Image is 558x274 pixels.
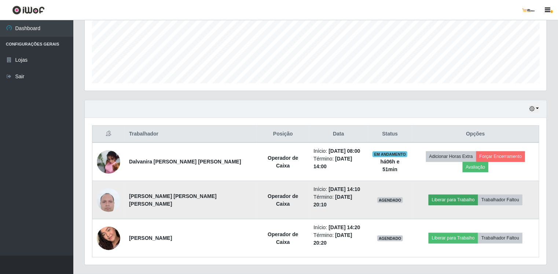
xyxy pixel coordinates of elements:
th: Status [368,126,412,143]
button: Avaliação [463,162,489,172]
span: AGENDADO [377,235,403,241]
li: Término: [313,231,363,247]
li: Início: [313,224,363,231]
li: Início: [313,185,363,193]
span: EM ANDAMENTO [372,151,407,157]
span: AGENDADO [377,197,403,203]
strong: [PERSON_NAME] [129,235,172,241]
img: CoreUI Logo [12,6,45,15]
strong: Operador de Caixa [268,231,298,245]
strong: há 06 h e 51 min [381,159,400,172]
time: [DATE] 08:00 [328,148,360,154]
li: Término: [313,155,363,170]
button: Adicionar Horas Extra [426,151,476,162]
li: Término: [313,193,363,209]
button: Trabalhador Faltou [478,195,522,205]
strong: Operador de Caixa [268,193,298,207]
th: Data [309,126,368,143]
img: 1746696855335.jpeg [97,184,120,216]
strong: [PERSON_NAME] [PERSON_NAME] [PERSON_NAME] [129,193,217,207]
th: Trabalhador [125,126,257,143]
button: Liberar para Trabalho [429,233,478,243]
img: 1742350868901.jpeg [97,217,120,259]
img: 1750773531322.jpeg [97,146,120,178]
time: [DATE] 14:10 [328,186,360,192]
strong: Operador de Caixa [268,155,298,169]
strong: Dalvanira [PERSON_NAME] [PERSON_NAME] [129,159,241,165]
th: Posição [257,126,309,143]
button: Liberar para Trabalho [429,195,478,205]
button: Forçar Encerramento [476,151,525,162]
li: Início: [313,147,363,155]
button: Trabalhador Faltou [478,233,522,243]
th: Opções [412,126,539,143]
time: [DATE] 14:20 [328,224,360,230]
